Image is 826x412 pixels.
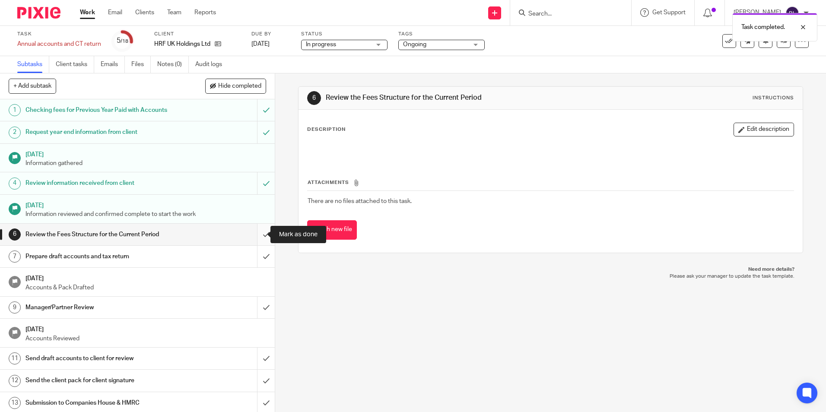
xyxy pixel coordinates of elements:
div: Annual accounts and CT return [17,40,101,48]
p: Description [307,126,346,133]
a: Subtasks [17,56,49,73]
h1: Prepare draft accounts and tax return [25,250,174,263]
div: 13 [9,397,21,409]
h1: [DATE] [25,148,267,159]
button: + Add subtask [9,79,56,93]
p: Information gathered [25,159,267,168]
a: Team [167,8,181,17]
a: Client tasks [56,56,94,73]
a: Work [80,8,95,17]
a: Emails [101,56,125,73]
label: Task [17,31,101,38]
p: Information reviewed and confirmed complete to start the work [25,210,267,219]
a: Notes (0) [157,56,189,73]
div: 6 [9,228,21,241]
h1: [DATE] [25,272,267,283]
span: [DATE] [251,41,270,47]
a: Clients [135,8,154,17]
button: Edit description [734,123,794,136]
div: 7 [9,250,21,263]
h1: Submission to Companies House & HMRC [25,396,174,409]
div: 2 [9,127,21,139]
label: Client [154,31,241,38]
a: Email [108,8,122,17]
h1: Send the client pack for client signature [25,374,174,387]
label: Tags [398,31,485,38]
p: Please ask your manager to update the task template. [307,273,794,280]
small: /18 [121,39,128,44]
span: Hide completed [218,83,261,90]
span: There are no files attached to this task. [308,198,412,204]
span: In progress [306,41,336,48]
h1: Manager/Partner Review [25,301,174,314]
h1: Review the Fees Structure for the Current Period [25,228,174,241]
h1: [DATE] [25,199,267,210]
p: Need more details? [307,266,794,273]
h1: Review the Fees Structure for the Current Period [326,93,569,102]
span: Ongoing [403,41,426,48]
h1: Send draft accounts to client for review [25,352,174,365]
p: HRF UK Holdings Ltd [154,40,210,48]
div: 6 [307,91,321,105]
p: Accounts Reviewed [25,334,267,343]
div: 4 [9,177,21,190]
label: Due by [251,31,290,38]
div: 11 [9,352,21,364]
p: Accounts & Pack Drafted [25,283,267,292]
div: 5 [117,36,128,46]
label: Status [301,31,388,38]
div: 1 [9,104,21,116]
a: Audit logs [195,56,229,73]
h1: Checking fees for Previous Year Paid with Accounts [25,104,174,117]
span: Attachments [308,180,349,185]
div: 9 [9,301,21,314]
button: Attach new file [307,220,357,240]
div: Instructions [753,95,794,101]
img: Pixie [17,7,60,19]
h1: Review information received from client [25,177,174,190]
button: Hide completed [205,79,266,93]
img: svg%3E [785,6,799,20]
p: Task completed. [741,23,785,32]
a: Reports [194,8,216,17]
div: 12 [9,375,21,387]
h1: [DATE] [25,323,267,334]
a: Files [131,56,151,73]
h1: Request year end information from client [25,126,174,139]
